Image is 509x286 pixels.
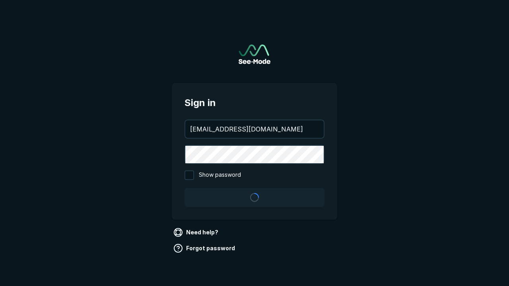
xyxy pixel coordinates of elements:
span: Show password [199,170,241,180]
input: your@email.com [185,120,324,138]
a: Forgot password [172,242,238,255]
span: Sign in [185,96,324,110]
a: Go to sign in [239,44,270,64]
img: See-Mode Logo [239,44,270,64]
a: Need help? [172,226,221,239]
